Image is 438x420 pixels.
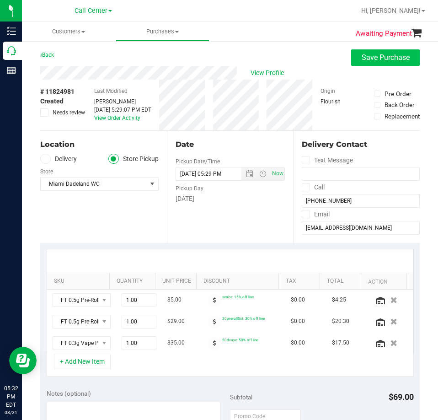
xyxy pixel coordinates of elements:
input: 1.00 [122,315,156,328]
a: Quantity [117,278,151,285]
a: Tax [286,278,316,285]
span: $0.00 [291,317,305,326]
p: 08/21 [4,409,18,416]
span: 30preroll5ct: 30% off line [222,316,265,321]
a: Purchases [116,22,209,41]
span: Hi, [PERSON_NAME]! [361,7,421,14]
span: # 11824981 [40,87,75,97]
a: Unit Price [162,278,192,285]
inline-svg: Inventory [7,27,16,36]
inline-svg: Call Center [7,46,16,55]
span: $35.00 [167,339,185,347]
span: Created [40,97,64,106]
span: $20.30 [332,317,349,326]
div: Delivery Contact [302,139,420,150]
a: SKU [54,278,106,285]
label: Origin [320,87,335,95]
span: $17.50 [332,339,349,347]
span: Set Current date [270,167,285,180]
span: NO DATA FOUND [53,315,111,328]
span: NO DATA FOUND [53,293,111,307]
a: Customers [22,22,116,41]
span: Subtotal [230,393,252,401]
span: Call Center [75,7,107,15]
span: Needs review [53,108,85,117]
p: 05:32 PM EDT [4,384,18,409]
span: Awaiting Payment [356,28,412,39]
span: $4.25 [332,296,346,304]
span: select [147,178,158,190]
div: Replacement [385,112,420,121]
span: Save Purchase [362,53,410,62]
a: Total [327,278,357,285]
span: Customers [22,27,116,36]
span: senior: 15% off line [222,295,254,299]
a: Back [40,52,54,58]
div: Date [176,139,285,150]
label: Store [40,167,53,176]
inline-svg: Reports [7,66,16,75]
span: $0.00 [291,296,305,304]
label: Last Modified [94,87,128,95]
span: $5.00 [167,296,182,304]
div: Location [40,139,159,150]
label: Call [302,181,325,194]
input: 1.00 [122,337,156,350]
span: $0.00 [291,339,305,347]
div: [PERSON_NAME] [94,97,151,106]
label: Delivery [40,154,77,164]
label: Email [302,208,330,221]
span: Open the date view [242,170,257,178]
div: Pre-Order [385,89,411,98]
span: Purchases [116,27,209,36]
span: $29.00 [167,317,185,326]
label: Store Pickup [108,154,159,164]
label: Text Message [302,154,353,167]
div: Flourish [320,97,366,106]
span: FT 0.5g Pre-Roll Le Mans (Hybrid-Sativa) 5ct [53,315,99,328]
input: Format: (999) 999-9999 [302,194,420,208]
span: FT 0.3g Vape Pen Distillate Aries Rising (THC) [53,337,99,350]
span: Miami Dadeland WC [41,178,147,190]
label: Pickup Day [176,184,203,193]
input: 1.00 [122,294,156,307]
button: Save Purchase [351,49,420,66]
span: $69.00 [389,392,414,402]
span: Open the time view [255,170,271,178]
iframe: Resource center [9,347,37,374]
span: 50dvape: 50% off line [222,338,258,342]
th: Action [361,273,406,290]
span: Notes (optional) [47,390,91,397]
input: Format: (999) 999-9999 [302,167,420,181]
a: View Order Activity [94,115,140,121]
div: [DATE] 5:29:07 PM EDT [94,106,151,114]
span: View Profile [251,68,287,78]
a: Discount [203,278,275,285]
div: [DATE] [176,194,285,204]
button: + Add New Item [54,354,111,369]
span: FT 0.5g Pre-Roll Don's Trophy (Hybrid) 1ct [53,294,99,307]
label: Pickup Date/Time [176,157,220,166]
span: NO DATA FOUND [53,336,111,350]
div: Back Order [385,100,415,109]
